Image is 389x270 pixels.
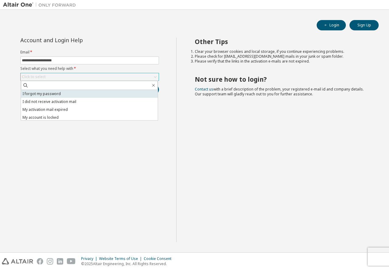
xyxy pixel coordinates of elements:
[195,87,213,92] a: Contact us
[195,59,368,64] li: Please verify that the links in the activation e-mails are not expired.
[37,258,43,265] img: facebook.svg
[22,74,46,79] div: Click to select
[2,258,33,265] img: altair_logo.svg
[349,20,379,30] button: Sign Up
[195,75,368,83] h2: Not sure how to login?
[317,20,346,30] button: Login
[195,49,368,54] li: Clear your browser cookies and local storage, if you continue experiencing problems.
[21,73,159,80] div: Click to select
[47,258,53,265] img: instagram.svg
[67,258,76,265] img: youtube.svg
[195,54,368,59] li: Please check for [EMAIL_ADDRESS][DOMAIN_NAME] mails in your junk or spam folder.
[195,87,364,97] span: with a brief description of the problem, your registered e-mail id and company details. Our suppo...
[20,38,131,43] div: Account and Login Help
[144,256,175,261] div: Cookie Consent
[99,256,144,261] div: Website Terms of Use
[195,38,368,46] h2: Other Tips
[81,261,175,266] p: © 2025 Altair Engineering, Inc. All Rights Reserved.
[57,258,63,265] img: linkedin.svg
[20,66,159,71] label: Select what you need help with
[3,2,79,8] img: Altair One
[81,256,99,261] div: Privacy
[20,50,159,55] label: Email
[21,90,158,98] li: I forgot my password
